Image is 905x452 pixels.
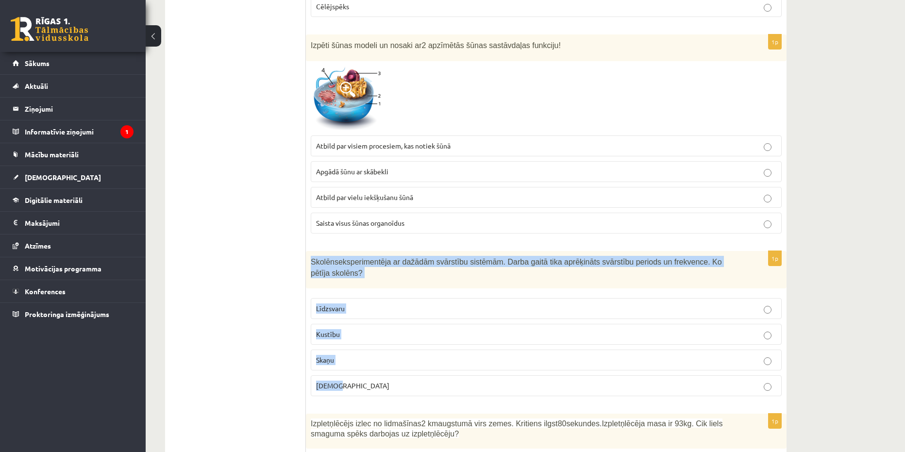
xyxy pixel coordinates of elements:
[316,381,389,390] span: [DEMOGRAPHIC_DATA]
[25,241,51,250] span: Atzīmes
[764,195,771,202] input: Atbild par vielu iekšķušanu šūnā
[25,264,101,273] span: Motivācijas programma
[13,189,134,211] a: Digitālie materiāli
[764,383,771,391] input: [DEMOGRAPHIC_DATA]
[421,419,426,428] span: 2
[13,234,134,257] a: Atzīmes
[25,59,50,67] span: Sākums
[316,355,334,364] span: Skaņu
[764,169,771,177] input: Apgādā šūnu ar skābekli
[120,125,134,138] i: 1
[13,257,134,280] a: Motivācijas programma
[311,66,384,131] img: 1.png
[13,98,134,120] a: Ziņojumi
[13,303,134,325] a: Proktoringa izmēģinājums
[25,212,134,234] legend: Maksājumi
[11,17,88,41] a: Rīgas 1. Tālmācības vidusskola
[428,419,438,428] span: km
[316,141,451,150] span: Atbild par visiem procesiem, kas notiek šūnā
[422,41,561,50] span: 2 apzīmētās šūnas sastāvdaļas funkciju!
[316,330,340,338] span: Kustību
[558,419,567,428] span: 80
[316,304,345,313] span: Līdzsvaru
[764,332,771,339] input: Kustību
[311,258,722,277] span: eksperimentēja ar dažādām svārstību sistēmām. Darba gaitā tika aprēķināts svārstību periods un fr...
[25,173,101,182] span: [DEMOGRAPHIC_DATA]
[764,357,771,365] input: Skaņu
[13,143,134,166] a: Mācību materiāli
[764,4,771,12] input: Cēlējspēks
[13,212,134,234] a: Maksājumi
[764,143,771,151] input: Atbild par visiem procesiem, kas notiek šūnā
[316,218,404,227] span: Saista visus šūnas organoīdus
[316,193,413,201] span: Atbild par vielu iekšķušanu šūnā
[311,41,422,50] span: Izpēti šūnas modeli un nosaki ar
[13,166,134,188] a: [DEMOGRAPHIC_DATA]
[25,120,134,143] legend: Informatīvie ziņojumi
[768,34,782,50] p: 1p
[25,82,48,90] span: Aktuāli
[768,413,782,429] p: 1p
[25,310,109,318] span: Proktoringa izmēģinājums
[768,251,782,266] p: 1p
[13,280,134,302] a: Konferences
[311,419,722,438] span: Izpletņlēcējs izlec no lidmašīnas augstumā virs zemes. Kritiens ilgst sekundes.Izpletņlēcēja masa...
[25,98,134,120] legend: Ziņojumi
[764,306,771,314] input: Līdzsvaru
[25,287,66,296] span: Konferences
[13,75,134,97] a: Aktuāli
[25,196,83,204] span: Digitālie materiāli
[25,150,79,159] span: Mācību materiāli
[316,2,349,11] span: Cēlējspēks
[13,52,134,74] a: Sākums
[764,220,771,228] input: Saista visus šūnas organoīdus
[13,120,134,143] a: Informatīvie ziņojumi1
[316,167,388,176] span: Apgādā šūnu ar skābekli
[311,258,338,266] span: Skolēns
